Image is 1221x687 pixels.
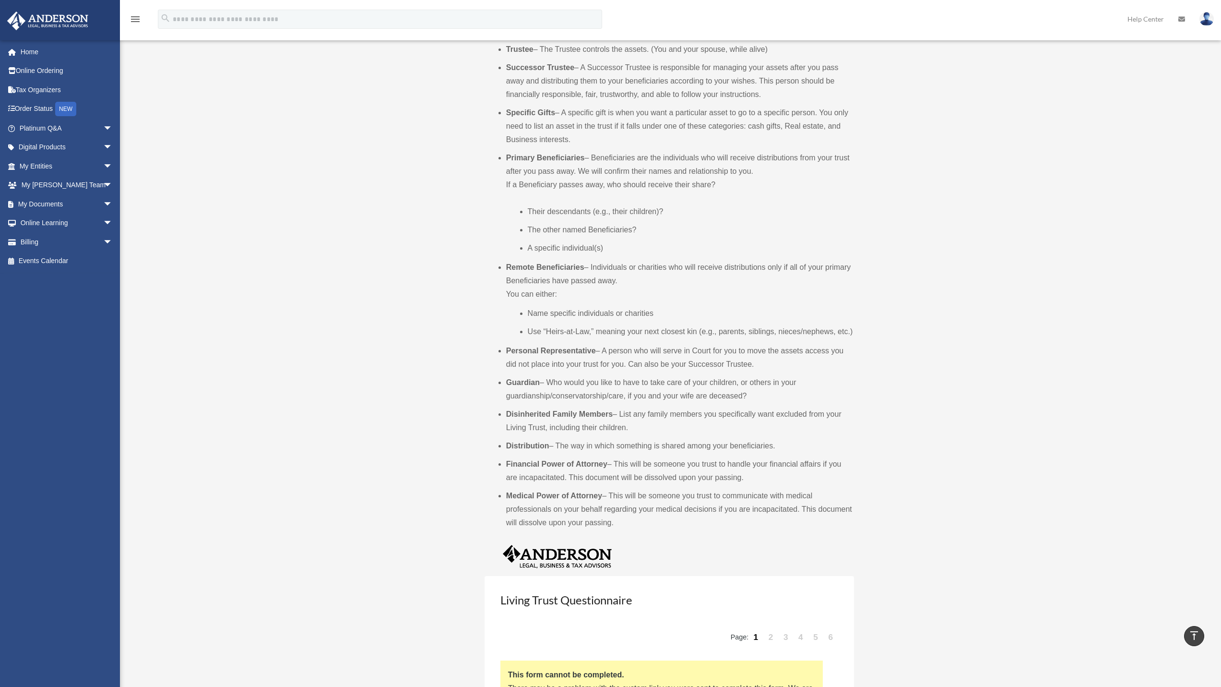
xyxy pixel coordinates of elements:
li: – Beneficiaries are the individuals who will receive distributions from your trust after you pass... [506,151,854,255]
div: NEW [55,102,76,116]
span: Page: [731,634,749,641]
b: Trustee [506,45,533,53]
li: Their descendants (e.g., their children)? [528,205,854,218]
b: Medical Power of Attorney [506,492,602,500]
li: The other named Beneficiaries? [528,223,854,237]
a: Digital Productsarrow_drop_down [7,138,127,157]
a: vertical_align_top [1184,626,1204,646]
li: – Individuals or charities who will receive distributions only if all of your primary Beneficiari... [506,261,854,338]
li: A specific individual(s) [528,241,854,255]
li: Name specific individuals or charities [528,307,854,320]
li: – The Trustee controls the assets. (You and your spouse, while alive) [506,43,854,56]
b: Primary Beneficiaries [506,154,585,162]
strong: This form cannot be completed. [508,671,624,679]
a: Events Calendar [7,252,127,271]
a: My Entitiesarrow_drop_down [7,157,127,176]
h3: Living Trust Questionnaire [499,591,839,615]
a: 6 [824,623,838,651]
a: Online Learningarrow_drop_down [7,214,127,233]
span: arrow_drop_down [103,138,122,157]
b: Specific Gifts [506,108,555,117]
a: 3 [779,623,793,651]
li: – A person who will serve in Court for you to move the assets access you did not place into your ... [506,344,854,371]
i: search [160,13,171,24]
i: menu [130,13,141,25]
a: My Documentsarrow_drop_down [7,194,127,214]
b: Distribution [506,442,549,450]
a: 2 [764,623,778,651]
i: vertical_align_top [1188,630,1200,641]
span: arrow_drop_down [103,214,122,233]
li: Use “Heirs-at-Law,” meaning your next closest kin (e.g., parents, siblings, nieces/nephews, etc.) [528,325,854,338]
b: Guardian [506,378,540,386]
a: Order StatusNEW [7,99,127,119]
b: Successor Trustee [506,63,574,72]
span: arrow_drop_down [103,157,122,176]
a: 4 [794,623,807,651]
a: Platinum Q&Aarrow_drop_down [7,119,127,138]
span: arrow_drop_down [103,232,122,252]
a: Online Ordering [7,61,127,81]
span: arrow_drop_down [103,119,122,138]
b: Financial Power of Attorney [506,460,607,468]
li: – A specific gift is when you want a particular asset to go to a specific person. You only need t... [506,106,854,146]
a: Billingarrow_drop_down [7,232,127,252]
span: arrow_drop_down [103,176,122,195]
a: Home [7,42,127,61]
li: – List any family members you specifically want excluded from your Living Trust, including their ... [506,408,854,434]
b: Disinherited Family Members [506,410,613,418]
img: User Pic [1199,12,1214,26]
li: – This will be someone you trust to handle your financial affairs if you are incapacitated. This ... [506,458,854,484]
span: arrow_drop_down [103,194,122,214]
li: – This will be someone you trust to communicate with medical professionals on your behalf regardi... [506,489,854,530]
li: – A Successor Trustee is responsible for managing your assets after you pass away and distributin... [506,61,854,101]
a: menu [130,17,141,25]
a: My [PERSON_NAME] Teamarrow_drop_down [7,176,127,195]
li: – Who would you like to have to take care of your children, or others in your guardianship/conser... [506,376,854,403]
a: 5 [809,623,823,651]
b: Remote Beneficiaries [506,263,584,271]
b: Personal Representative [506,347,596,355]
li: – The way in which something is shared among your beneficiaries. [506,439,854,453]
img: Anderson Advisors Platinum Portal [4,12,91,30]
a: 1 [749,623,763,651]
a: Tax Organizers [7,80,127,99]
